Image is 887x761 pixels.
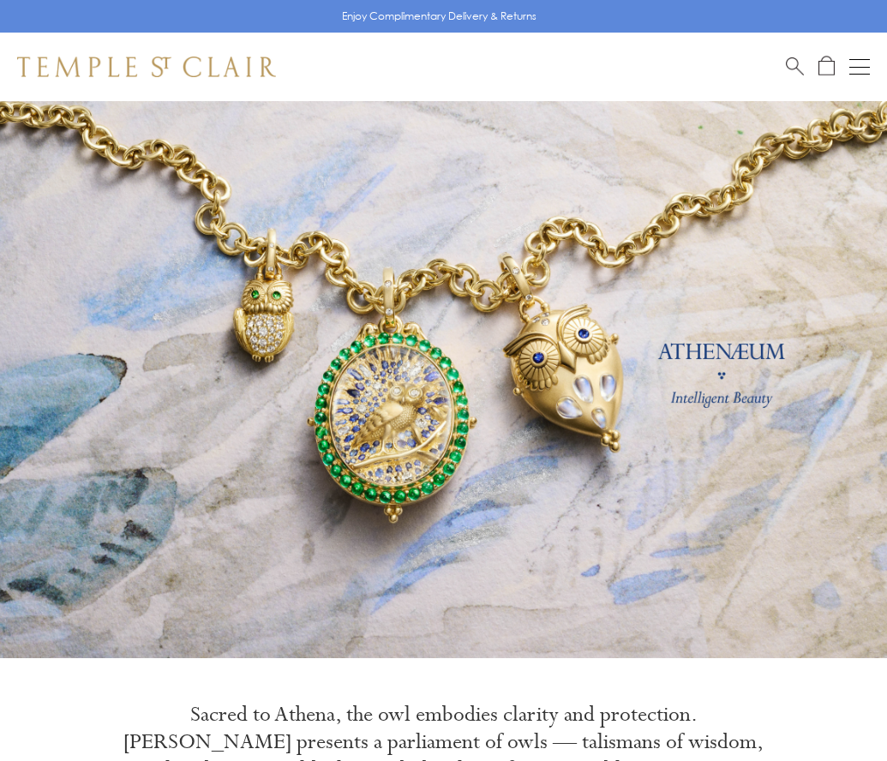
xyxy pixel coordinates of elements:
button: Open navigation [849,57,870,77]
a: Open Shopping Bag [818,56,835,77]
img: Temple St. Clair [17,57,276,77]
p: Enjoy Complimentary Delivery & Returns [342,8,536,25]
a: Search [786,56,804,77]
